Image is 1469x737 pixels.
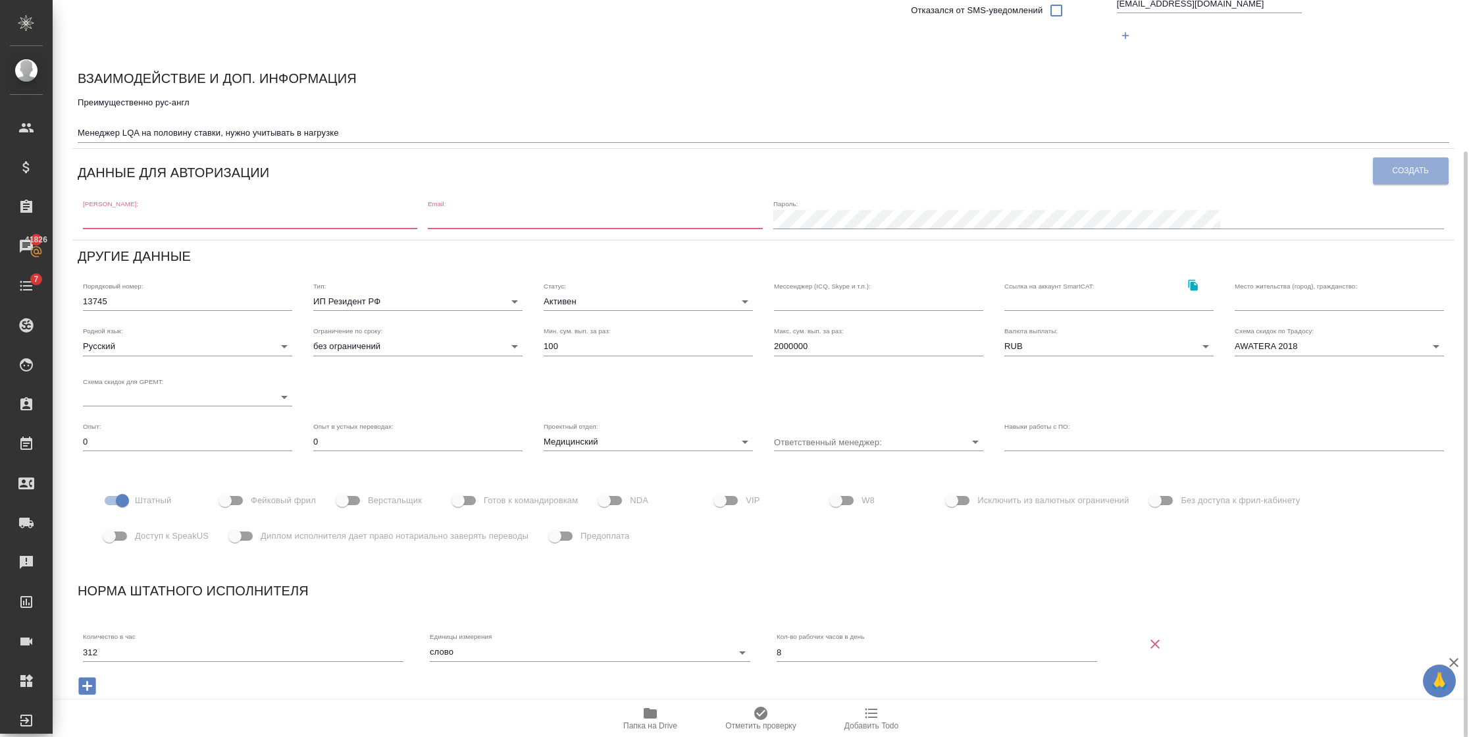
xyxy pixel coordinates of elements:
h6: Другие данные [78,246,191,267]
button: Open [966,433,985,451]
label: Статус: [544,283,566,289]
label: Пароль: [773,201,798,207]
label: Email: [428,201,446,207]
button: Отметить проверку [706,700,816,737]
span: NDA [630,494,648,507]
span: Верстальщик [368,494,422,507]
div: AWATERA 2018 [1235,337,1444,356]
button: Добавить [69,672,105,699]
span: Диплом исполнителя дает право нотариально заверять переводы [261,530,528,543]
span: Штатный [135,494,171,507]
a: 41826 [3,230,49,263]
h6: Взаимодействие и доп. информация [78,68,357,89]
span: Доступ к SpeakUS [135,530,209,543]
div: без ограничений [313,337,523,356]
label: Проектный отдел: [544,423,598,430]
span: Фейковый фрил [251,494,316,507]
label: Тип: [313,283,326,289]
label: Кол-во рабочих часов в день [777,634,865,640]
span: 41826 [17,233,55,246]
label: Количество в час [83,634,136,640]
label: Опыт в устных переводах: [313,423,394,430]
span: W8 [862,494,875,507]
label: Место жительства (город), гражданство: [1235,283,1357,289]
label: Ограничение по сроку: [313,328,382,335]
label: Схема скидок по Традосу: [1235,328,1314,335]
h6: Данные для авторизации [78,162,269,183]
label: Единицы измерения [430,634,492,640]
button: 🙏 [1423,665,1456,697]
textarea: Преимущественно рус-англ Менеджер LQA на половину ставки, нужно учитывать в нагрузке [78,97,1449,138]
label: Навыки работы с ПО: [1004,423,1070,430]
span: Папка на Drive [623,721,677,730]
button: Добавить [1112,22,1139,49]
span: Предоплата [580,530,629,543]
label: Опыт: [83,423,101,430]
span: Добавить Todo [844,721,898,730]
button: Скопировать ссылку [1179,272,1206,299]
span: Отметить проверку [725,721,796,730]
div: RUB [1004,337,1214,356]
button: Добавить Todo [816,700,927,737]
button: Open [736,433,754,451]
a: 7 [3,269,49,302]
span: 7 [26,273,46,286]
label: Мин. сум. вып. за раз: [544,328,611,335]
span: Исключить из валютных ограничений [977,494,1129,507]
span: Отказался от SMS-уведомлений [911,4,1043,17]
button: Папка на Drive [595,700,706,737]
label: Валюта выплаты: [1004,328,1058,335]
label: [PERSON_NAME]: [83,201,138,207]
label: Схема скидок для GPEMT: [83,378,164,385]
div: Русский [83,337,292,356]
label: Ссылка на аккаунт SmartCAT: [1004,283,1095,289]
span: Без доступа к фрил-кабинету [1181,494,1300,507]
div: ИП Резидент РФ [313,292,523,311]
label: Мессенджер (ICQ, Skype и т.п.): [774,283,871,289]
button: Удалить [1134,632,1176,656]
h6: Норма штатного исполнителя [78,580,1449,601]
span: VIP [746,494,760,507]
div: Активен [544,292,753,311]
label: Порядковый номер: [83,283,143,289]
div: слово [430,643,750,661]
span: 🙏 [1428,667,1451,695]
label: Макс. сум. вып. за раз: [774,328,844,335]
span: Готов к командировкам [484,494,578,507]
label: Родной язык: [83,328,123,335]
